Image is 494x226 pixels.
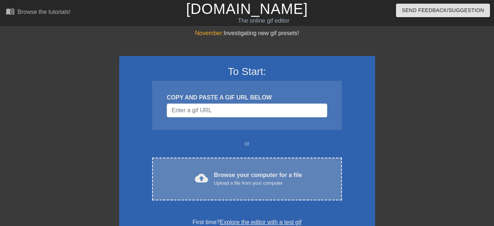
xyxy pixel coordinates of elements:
h3: To Start: [129,65,366,78]
div: or [138,139,356,148]
div: Investigating new gif presets! [119,29,375,38]
div: Upload a file from your computer [214,180,302,187]
div: Browse the tutorials! [18,9,71,15]
a: Explore the editor with a test gif [220,219,301,225]
a: Browse the tutorials! [6,7,71,18]
span: Send Feedback/Suggestion [402,6,484,15]
a: [DOMAIN_NAME] [186,1,308,17]
div: The online gif editor [168,16,359,25]
span: menu_book [6,7,15,16]
button: Send Feedback/Suggestion [396,4,490,17]
span: November: [195,30,223,36]
span: cloud_upload [195,172,208,185]
div: COPY AND PASTE A GIF URL BELOW [167,93,327,102]
input: Username [167,103,327,117]
div: Browse your computer for a file [214,171,302,187]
